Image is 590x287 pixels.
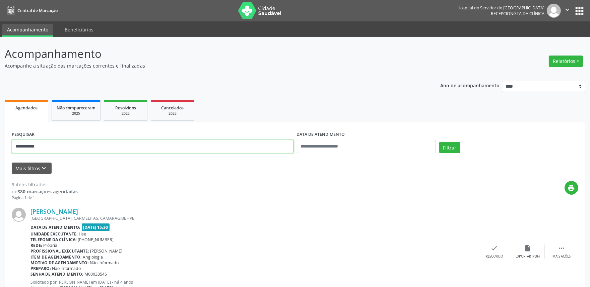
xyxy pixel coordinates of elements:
[15,105,38,111] span: Agendados
[79,231,86,237] span: Hse
[5,5,58,16] a: Central de Marcação
[568,184,575,192] i: print
[565,181,578,195] button: print
[524,245,532,252] i: insert_drive_file
[486,254,503,259] div: Resolvido
[30,208,78,215] a: [PERSON_NAME]
[547,4,561,18] img: img
[564,6,571,13] i: 
[82,223,110,231] span: [DATE] 15:30
[115,105,136,111] span: Resolvidos
[90,248,123,254] span: [PERSON_NAME]
[17,8,58,13] span: Central de Marcação
[549,56,583,67] button: Relatórios
[57,105,95,111] span: Não compareceram
[30,248,89,254] b: Profissional executante:
[2,24,53,37] a: Acompanhamento
[561,4,574,18] button: 
[12,163,52,174] button: Mais filtroskeyboard_arrow_down
[30,243,42,248] b: Rede:
[156,111,189,116] div: 2025
[5,62,411,69] p: Acompanhe a situação das marcações correntes e finalizadas
[440,81,500,89] p: Ano de acompanhamento
[85,271,107,277] span: M00033545
[516,254,540,259] div: Exportar (PDF)
[12,129,35,140] label: PESQUISAR
[30,224,80,230] b: Data de atendimento:
[558,245,565,252] i: 
[12,181,78,188] div: 9 itens filtrados
[574,5,585,17] button: apps
[491,11,544,16] span: Recepcionista da clínica
[161,105,184,111] span: Cancelados
[30,237,77,243] b: Telefone da clínica:
[90,260,119,266] span: Não informado
[552,254,571,259] div: Mais ações
[12,208,26,222] img: img
[83,254,103,260] span: Angiologia
[41,165,48,172] i: keyboard_arrow_down
[12,195,78,201] div: Página 1 de 1
[78,237,114,243] span: [PHONE_NUMBER]
[297,129,345,140] label: DATA DE ATENDIMENTO
[30,254,82,260] b: Item de agendamento:
[30,266,51,271] b: Preparo:
[5,45,411,62] p: Acompanhamento
[12,188,78,195] div: de
[44,243,58,248] span: Própria
[17,188,78,195] strong: 380 marcações agendadas
[439,142,460,153] button: Filtrar
[57,111,95,116] div: 2025
[30,231,78,237] b: Unidade executante:
[30,215,478,221] div: [GEOGRAPHIC_DATA], CARMELITAS, CAMARAGIBE - PE
[30,260,89,266] b: Motivo de agendamento:
[60,24,98,35] a: Beneficiários
[30,271,83,277] b: Senha de atendimento:
[491,245,498,252] i: check
[457,5,544,11] div: Hospital do Servidor do [GEOGRAPHIC_DATA]
[109,111,142,116] div: 2025
[52,266,81,271] span: Não informado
